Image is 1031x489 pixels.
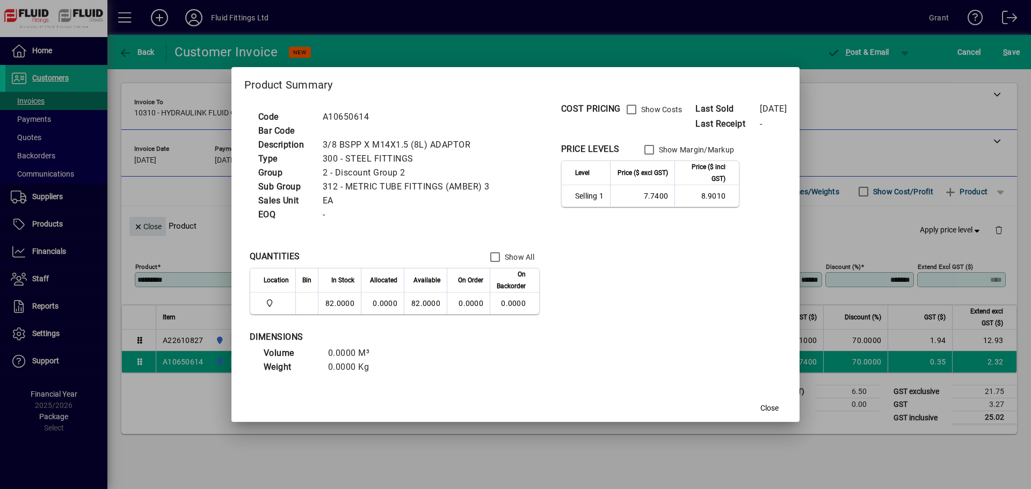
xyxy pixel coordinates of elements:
td: 2 - Discount Group 2 [317,166,503,180]
td: EOQ [253,208,317,222]
td: Weight [258,360,323,374]
td: 0.0000 [361,293,404,314]
button: Close [752,398,787,418]
span: Selling 1 [575,191,604,201]
td: Sub Group [253,180,317,194]
span: Last Receipt [695,118,760,130]
span: Price ($ excl GST) [618,167,668,179]
td: Volume [258,346,323,360]
td: 3/8 BSPP X M14X1.5 (8L) ADAPTOR [317,138,503,152]
td: Code [253,110,317,124]
span: Available [413,274,440,286]
td: 82.0000 [404,293,447,314]
td: Type [253,152,317,166]
div: PRICE LEVELS [561,143,620,156]
span: Level [575,167,590,179]
span: - [760,119,763,129]
td: Bar Code [253,124,317,138]
label: Show Costs [639,104,683,115]
div: COST PRICING [561,103,621,115]
td: Group [253,166,317,180]
span: Close [760,403,779,414]
td: 7.7400 [610,185,674,207]
span: [DATE] [760,104,787,114]
span: Bin [302,274,311,286]
td: EA [317,194,503,208]
td: 82.0000 [318,293,361,314]
td: 0.0000 [490,293,539,314]
td: 8.9010 [674,185,739,207]
label: Show Margin/Markup [657,144,735,155]
span: Allocated [370,274,397,286]
td: 0.0000 Kg [323,360,387,374]
td: Sales Unit [253,194,317,208]
span: 0.0000 [459,299,483,308]
td: A10650614 [317,110,503,124]
td: Description [253,138,317,152]
h2: Product Summary [231,67,800,98]
td: - [317,208,503,222]
label: Show All [503,252,534,262]
span: On Backorder [497,268,526,292]
td: 0.0000 M³ [323,346,387,360]
span: Price ($ incl GST) [681,161,725,185]
td: 312 - METRIC TUBE FITTINGS (AMBER) 3 [317,180,503,194]
span: On Order [458,274,483,286]
span: Last Sold [695,103,760,115]
span: Location [264,274,289,286]
td: 300 - STEEL FITTINGS [317,152,503,166]
div: DIMENSIONS [250,331,518,344]
div: QUANTITIES [250,250,300,263]
span: In Stock [331,274,354,286]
